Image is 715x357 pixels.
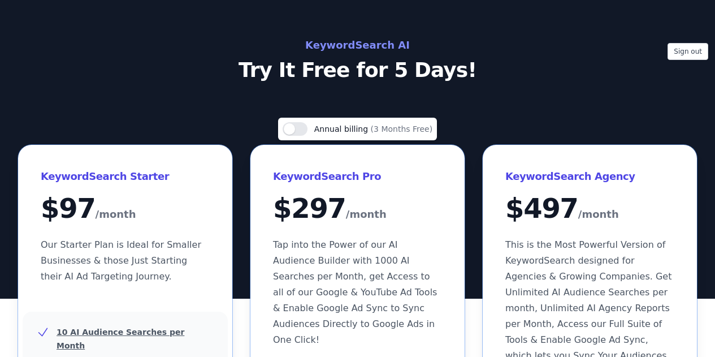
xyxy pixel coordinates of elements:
div: $ 297 [273,195,442,223]
h3: KeywordSearch Agency [505,167,674,186]
span: /month [578,205,619,223]
span: Tap into the Power of our AI Audience Builder with 1000 AI Searches per Month, get Access to all ... [273,239,437,345]
span: /month [96,205,136,223]
button: Sign out [668,43,708,60]
p: Try It Free for 5 Days! [105,59,611,81]
h3: KeywordSearch Pro [273,167,442,186]
div: $ 497 [505,195,674,223]
u: 10 AI Audience Searches per Month [57,328,184,350]
span: Our Starter Plan is Ideal for Smaller Businesses & those Just Starting their AI Ad Targeting Jour... [41,239,201,282]
h3: KeywordSearch Starter [41,167,210,186]
span: Annual billing [314,124,371,134]
div: $ 97 [41,195,210,223]
h2: KeywordSearch AI [105,36,611,54]
span: (3 Months Free) [371,124,433,134]
span: /month [346,205,387,223]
